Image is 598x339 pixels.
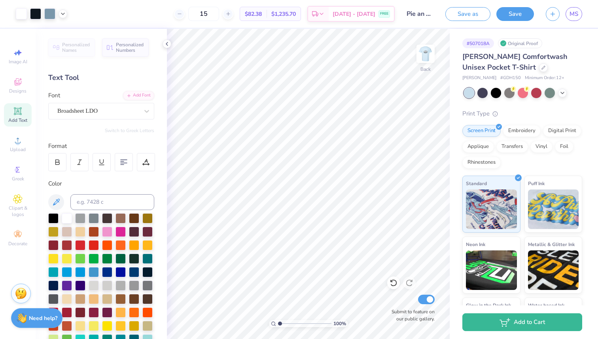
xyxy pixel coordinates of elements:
[333,10,375,18] span: [DATE] - [DATE]
[496,141,528,153] div: Transfers
[528,301,564,309] span: Water based Ink
[70,194,154,210] input: e.g. 7428 c
[48,179,154,188] div: Color
[12,176,24,182] span: Greek
[123,91,154,100] div: Add Font
[528,250,579,290] img: Metallic & Glitter Ink
[466,301,511,309] span: Glow in the Dark Ink
[245,10,262,18] span: $82.38
[466,250,517,290] img: Neon Ink
[462,52,568,72] span: [PERSON_NAME] Comfortwash Unisex Pocket T-Shirt
[105,127,154,134] button: Switch to Greek Letters
[466,179,487,187] span: Standard
[29,314,57,322] strong: Need help?
[528,189,579,229] img: Puff Ink
[462,75,496,81] span: [PERSON_NAME]
[528,240,575,248] span: Metallic & Glitter Ink
[503,125,541,137] div: Embroidery
[418,46,433,62] img: Back
[188,7,219,21] input: – –
[48,72,154,83] div: Text Tool
[271,10,296,18] span: $1,235.70
[462,125,501,137] div: Screen Print
[116,42,144,53] span: Personalized Numbers
[566,7,582,21] a: MS
[333,320,346,327] span: 100 %
[380,11,388,17] span: FREE
[462,157,501,169] div: Rhinestones
[9,59,27,65] span: Image AI
[8,117,27,123] span: Add Text
[543,125,581,137] div: Digital Print
[496,7,534,21] button: Save
[462,38,494,48] div: # 507018A
[4,205,32,218] span: Clipart & logos
[462,109,582,118] div: Print Type
[462,313,582,331] button: Add to Cart
[528,179,545,187] span: Puff Ink
[9,88,26,94] span: Designs
[525,75,564,81] span: Minimum Order: 12 +
[8,241,27,247] span: Decorate
[570,9,578,19] span: MS
[62,42,90,53] span: Personalized Names
[48,91,60,100] label: Font
[466,189,517,229] img: Standard
[530,141,553,153] div: Vinyl
[462,141,494,153] div: Applique
[387,308,435,322] label: Submit to feature on our public gallery.
[498,38,542,48] div: Original Proof
[10,146,26,153] span: Upload
[500,75,521,81] span: # GDH150
[401,6,439,22] input: Untitled Design
[48,142,155,151] div: Format
[445,7,490,21] button: Save as
[420,66,431,73] div: Back
[555,141,573,153] div: Foil
[466,240,485,248] span: Neon Ink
